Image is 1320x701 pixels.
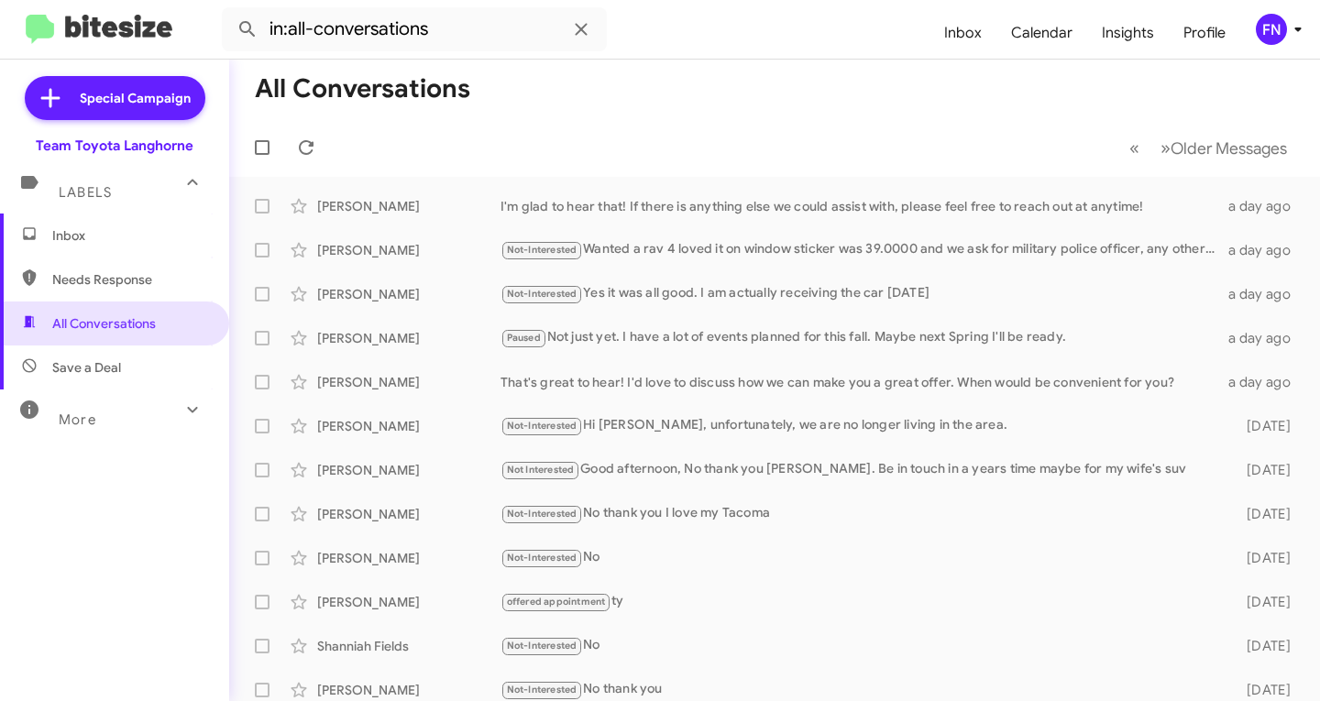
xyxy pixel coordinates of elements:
[1226,373,1305,391] div: a day ago
[500,415,1226,436] div: Hi [PERSON_NAME], unfortunately, we are no longer living in the area.
[507,288,577,300] span: Not-Interested
[1226,241,1305,259] div: a day ago
[317,329,500,347] div: [PERSON_NAME]
[317,197,500,215] div: [PERSON_NAME]
[1087,6,1169,60] a: Insights
[52,314,156,333] span: All Conversations
[36,137,193,155] div: Team Toyota Langhorne
[317,505,500,523] div: [PERSON_NAME]
[52,270,208,289] span: Needs Response
[1149,129,1298,167] button: Next
[507,420,577,432] span: Not-Interested
[317,461,500,479] div: [PERSON_NAME]
[59,184,112,201] span: Labels
[500,283,1226,304] div: Yes it was all good. I am actually receiving the car [DATE]
[52,358,121,377] span: Save a Deal
[507,244,577,256] span: Not-Interested
[59,411,96,428] span: More
[1118,129,1150,167] button: Previous
[1240,14,1300,45] button: FN
[255,74,470,104] h1: All Conversations
[1226,549,1305,567] div: [DATE]
[317,549,500,567] div: [PERSON_NAME]
[1226,417,1305,435] div: [DATE]
[52,226,208,245] span: Inbox
[222,7,607,51] input: Search
[1226,637,1305,655] div: [DATE]
[507,640,577,652] span: Not-Interested
[80,89,191,107] span: Special Campaign
[507,332,541,344] span: Paused
[507,464,575,476] span: Not Interested
[317,681,500,699] div: [PERSON_NAME]
[317,241,500,259] div: [PERSON_NAME]
[25,76,205,120] a: Special Campaign
[1119,129,1298,167] nav: Page navigation example
[1226,197,1305,215] div: a day ago
[317,373,500,391] div: [PERSON_NAME]
[929,6,996,60] a: Inbox
[507,508,577,520] span: Not-Interested
[996,6,1087,60] a: Calendar
[500,503,1226,524] div: No thank you I love my Tacoma
[500,635,1226,656] div: No
[500,459,1226,480] div: Good afternoon, No thank you [PERSON_NAME]. Be in touch in a years time maybe for my wife's suv
[1226,285,1305,303] div: a day ago
[317,285,500,303] div: [PERSON_NAME]
[1226,329,1305,347] div: a day ago
[1226,681,1305,699] div: [DATE]
[500,239,1226,260] div: Wanted a rav 4 loved it on window sticker was 39.0000 and we ask for military police officer, any...
[507,596,606,608] span: offered appointment
[500,679,1226,700] div: No thank you
[1169,6,1240,60] a: Profile
[1160,137,1171,159] span: »
[317,637,500,655] div: Shanniah Fields
[1129,137,1139,159] span: «
[1226,505,1305,523] div: [DATE]
[500,547,1226,568] div: No
[500,327,1226,348] div: Not just yet. I have a lot of events planned for this fall. Maybe next Spring I'll be ready.
[1226,461,1305,479] div: [DATE]
[500,197,1226,215] div: I'm glad to hear that! If there is anything else we could assist with, please feel free to reach ...
[507,552,577,564] span: Not-Interested
[1226,593,1305,611] div: [DATE]
[1171,138,1287,159] span: Older Messages
[317,417,500,435] div: [PERSON_NAME]
[317,593,500,611] div: [PERSON_NAME]
[500,591,1226,612] div: ty
[1256,14,1287,45] div: FN
[507,684,577,696] span: Not-Interested
[500,373,1226,391] div: That's great to hear! I'd love to discuss how we can make you a great offer. When would be conven...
